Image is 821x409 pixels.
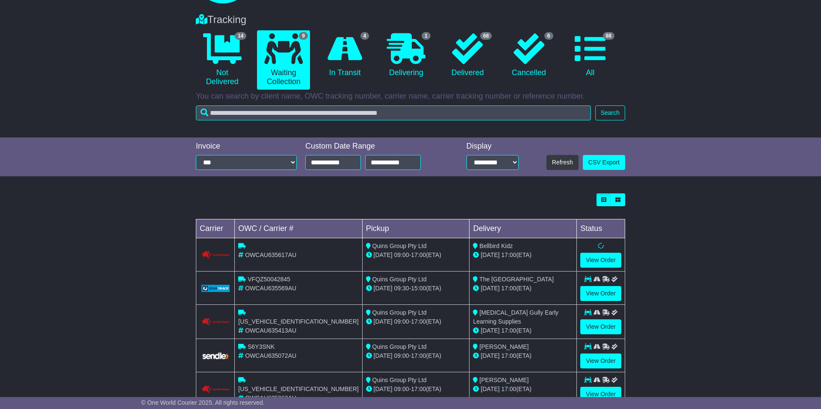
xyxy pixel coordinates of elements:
[360,32,369,40] span: 4
[473,284,573,293] div: (ETA)
[473,351,573,360] div: (ETA)
[411,318,426,325] span: 17:00
[580,353,621,368] a: View Order
[235,32,246,40] span: 14
[245,251,296,258] span: OWCAU635617AU
[248,343,275,350] span: S6Y3SNK
[374,352,393,359] span: [DATE]
[479,242,513,249] span: Bellbird Kidz
[245,285,296,292] span: OWCAU635569AU
[583,155,625,170] a: CSV Export
[380,30,432,81] a: 1 Delivering
[372,309,427,316] span: Quins Group Pty Ltd
[480,32,492,40] span: 68
[501,352,516,359] span: 17:00
[201,251,230,260] img: Couriers_Please.png
[473,251,573,260] div: (ETA)
[544,32,553,40] span: 6
[366,317,466,326] div: - (ETA)
[192,14,629,26] div: Tracking
[479,343,529,350] span: [PERSON_NAME]
[394,251,409,258] span: 09:00
[201,385,230,394] img: Couriers_Please.png
[580,387,621,402] a: View Order
[245,394,296,401] span: OWCAU635063AU
[319,30,371,81] a: 4 In Transit
[564,30,617,81] a: 88 All
[394,318,409,325] span: 09:00
[479,377,529,383] span: [PERSON_NAME]
[299,32,308,40] span: 9
[372,343,427,350] span: Quins Group Pty Ltd
[248,276,290,283] span: VFQZ50042845
[141,399,265,406] span: © One World Courier 2025. All rights reserved.
[196,92,625,101] p: You can search by client name, OWC tracking number, carrier name, carrier tracking number or refe...
[501,386,516,392] span: 17:00
[473,385,573,394] div: (ETA)
[441,30,494,81] a: 68 Delivered
[411,251,426,258] span: 17:00
[473,309,558,325] span: [MEDICAL_DATA] Gully Early Learning Supplies
[374,285,393,292] span: [DATE]
[235,219,362,238] td: OWC / Carrier #
[546,155,579,170] button: Refresh
[481,251,499,258] span: [DATE]
[366,251,466,260] div: - (ETA)
[595,105,625,120] button: Search
[196,30,248,90] a: 14 Not Delivered
[366,351,466,360] div: - (ETA)
[245,352,296,359] span: OWCAU635072AU
[196,219,235,238] td: Carrier
[502,30,555,81] a: 6 Cancelled
[603,32,614,40] span: 88
[372,377,427,383] span: Quins Group Pty Ltd
[372,242,427,249] span: Quins Group Pty Ltd
[481,327,499,334] span: [DATE]
[580,253,621,268] a: View Order
[394,285,409,292] span: 09:30
[580,286,621,301] a: View Order
[366,385,466,394] div: - (ETA)
[366,284,466,293] div: - (ETA)
[372,276,427,283] span: Quins Group Pty Ltd
[238,386,358,392] span: [US_VEHICLE_IDENTIFICATION_NUMBER]
[580,319,621,334] a: View Order
[196,142,297,151] div: Invoice
[374,251,393,258] span: [DATE]
[238,318,358,325] span: [US_VEHICLE_IDENTIFICATION_NUMBER]
[201,352,230,359] img: GetCarrierServiceLogo
[305,142,443,151] div: Custom Date Range
[257,30,310,90] a: 9 Waiting Collection
[411,352,426,359] span: 17:00
[411,285,426,292] span: 15:00
[467,142,519,151] div: Display
[473,326,573,335] div: (ETA)
[501,327,516,334] span: 17:00
[481,352,499,359] span: [DATE]
[411,386,426,392] span: 17:00
[374,318,393,325] span: [DATE]
[422,32,431,40] span: 1
[577,219,625,238] td: Status
[362,219,470,238] td: Pickup
[479,276,554,283] span: The [GEOGRAPHIC_DATA]
[501,251,516,258] span: 17:00
[481,285,499,292] span: [DATE]
[394,386,409,392] span: 09:00
[201,285,230,292] img: GetCarrierServiceLogo
[201,318,230,327] img: Couriers_Please.png
[481,386,499,392] span: [DATE]
[245,327,296,334] span: OWCAU635413AU
[374,386,393,392] span: [DATE]
[470,219,577,238] td: Delivery
[501,285,516,292] span: 17:00
[394,352,409,359] span: 09:00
